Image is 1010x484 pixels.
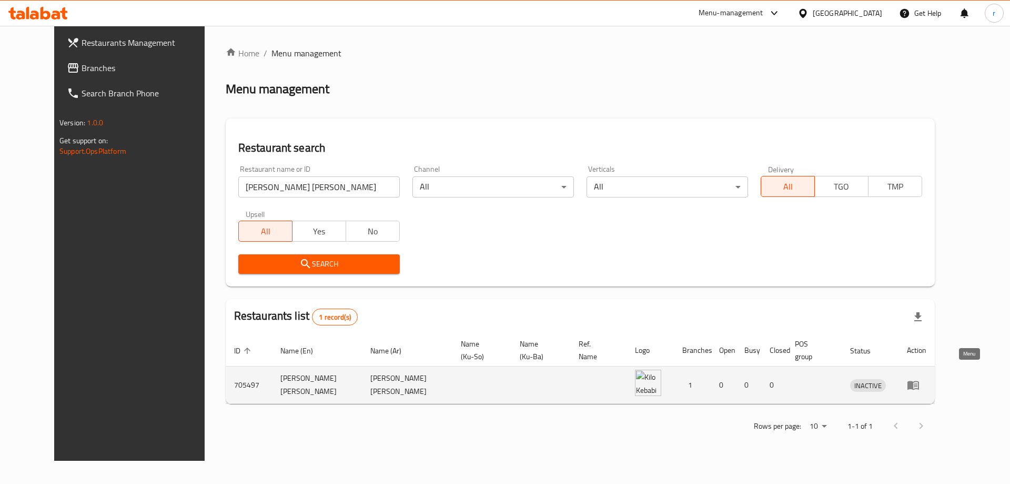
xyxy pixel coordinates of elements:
[297,224,342,239] span: Yes
[82,62,215,74] span: Branches
[627,334,674,367] th: Logo
[58,55,223,81] a: Branches
[226,47,935,60] nav: breadcrumb
[226,367,272,404] td: 705497
[868,176,922,197] button: TMP
[761,176,815,197] button: All
[362,367,452,404] td: [PERSON_NAME] [PERSON_NAME]
[761,334,786,367] th: Closed
[226,334,935,404] table: enhanced table
[754,420,801,433] p: Rows per page:
[370,344,415,357] span: Name (Ar)
[226,81,329,97] h2: Menu management
[813,7,882,19] div: [GEOGRAPHIC_DATA]
[82,87,215,100] span: Search Branch Phone
[264,47,267,60] li: /
[711,334,736,367] th: Open
[246,210,265,218] label: Upsell
[346,221,400,242] button: No
[292,221,346,242] button: Yes
[761,367,786,404] td: 0
[795,338,829,363] span: POS group
[247,258,391,271] span: Search
[805,419,831,434] div: Rows per page:
[280,344,327,357] span: Name (En)
[768,165,794,173] label: Delivery
[271,47,341,60] span: Menu management
[579,338,614,363] span: Ref. Name
[59,144,126,158] a: Support.OpsPlatform
[59,134,108,147] span: Get support on:
[59,116,85,130] span: Version:
[350,224,396,239] span: No
[312,312,357,322] span: 1 record(s)
[850,344,884,357] span: Status
[711,367,736,404] td: 0
[850,380,886,392] span: INACTIVE
[412,176,574,197] div: All
[819,179,864,194] span: TGO
[272,367,362,404] td: [PERSON_NAME] [PERSON_NAME]
[905,304,931,330] div: Export file
[736,334,761,367] th: Busy
[699,7,763,19] div: Menu-management
[234,308,358,325] h2: Restaurants list
[238,140,922,156] h2: Restaurant search
[736,367,761,404] td: 0
[993,7,995,19] span: r
[238,254,400,274] button: Search
[312,309,358,325] div: Total records count
[82,36,215,49] span: Restaurants Management
[226,47,259,60] a: Home
[847,420,873,433] p: 1-1 of 1
[243,224,288,239] span: All
[87,116,103,130] span: 1.0.0
[238,176,400,197] input: Search for restaurant name or ID..
[234,344,254,357] span: ID
[674,367,711,404] td: 1
[765,179,811,194] span: All
[461,338,499,363] span: Name (Ku-So)
[898,334,935,367] th: Action
[58,30,223,55] a: Restaurants Management
[814,176,868,197] button: TGO
[520,338,558,363] span: Name (Ku-Ba)
[873,179,918,194] span: TMP
[238,221,292,242] button: All
[587,176,748,197] div: All
[58,81,223,106] a: Search Branch Phone
[635,370,661,396] img: Kilo Kebabi Wasta Yahya
[674,334,711,367] th: Branches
